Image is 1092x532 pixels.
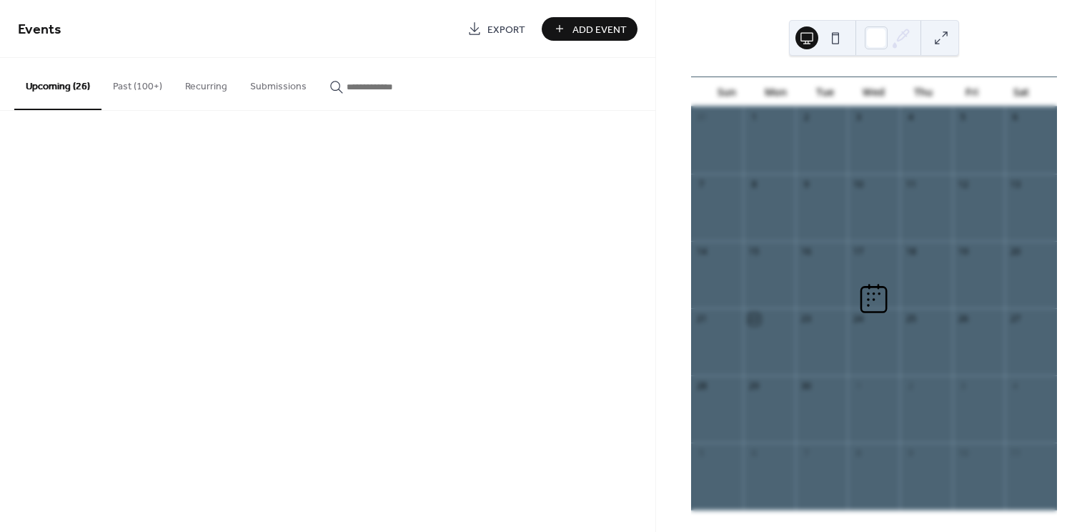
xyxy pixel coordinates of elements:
[748,179,760,191] div: 8
[748,246,760,258] div: 15
[800,448,813,460] div: 7
[800,77,850,107] div: Tue
[1009,112,1021,124] div: 6
[905,112,917,124] div: 4
[957,112,969,124] div: 5
[850,77,899,107] div: Wed
[101,58,174,109] button: Past (100+)
[1009,246,1021,258] div: 20
[800,112,813,124] div: 2
[695,313,708,325] div: 21
[996,77,1046,107] div: Sat
[174,58,239,109] button: Recurring
[800,313,813,325] div: 23
[239,58,318,109] button: Submissions
[853,179,865,191] div: 10
[751,77,800,107] div: Mon
[695,179,708,191] div: 7
[800,246,813,258] div: 16
[948,77,997,107] div: Fri
[905,179,917,191] div: 11
[957,313,969,325] div: 26
[957,448,969,460] div: 10
[695,380,708,393] div: 28
[853,246,865,258] div: 17
[853,313,865,325] div: 24
[487,22,525,37] span: Export
[695,448,708,460] div: 5
[748,112,760,124] div: 1
[905,246,917,258] div: 18
[695,246,708,258] div: 14
[14,58,101,110] button: Upcoming (26)
[572,22,627,37] span: Add Event
[800,179,813,191] div: 9
[1009,179,1021,191] div: 13
[957,380,969,393] div: 3
[457,17,536,41] a: Export
[905,380,917,393] div: 2
[853,380,865,393] div: 1
[18,16,61,44] span: Events
[800,380,813,393] div: 30
[1009,313,1021,325] div: 27
[1009,380,1021,393] div: 4
[898,77,948,107] div: Thu
[748,313,760,325] div: 22
[853,448,865,460] div: 8
[748,448,760,460] div: 6
[695,112,708,124] div: 31
[1009,448,1021,460] div: 11
[748,380,760,393] div: 29
[957,179,969,191] div: 12
[853,112,865,124] div: 3
[905,448,917,460] div: 9
[957,246,969,258] div: 19
[905,313,917,325] div: 25
[542,17,637,41] button: Add Event
[703,77,752,107] div: Sun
